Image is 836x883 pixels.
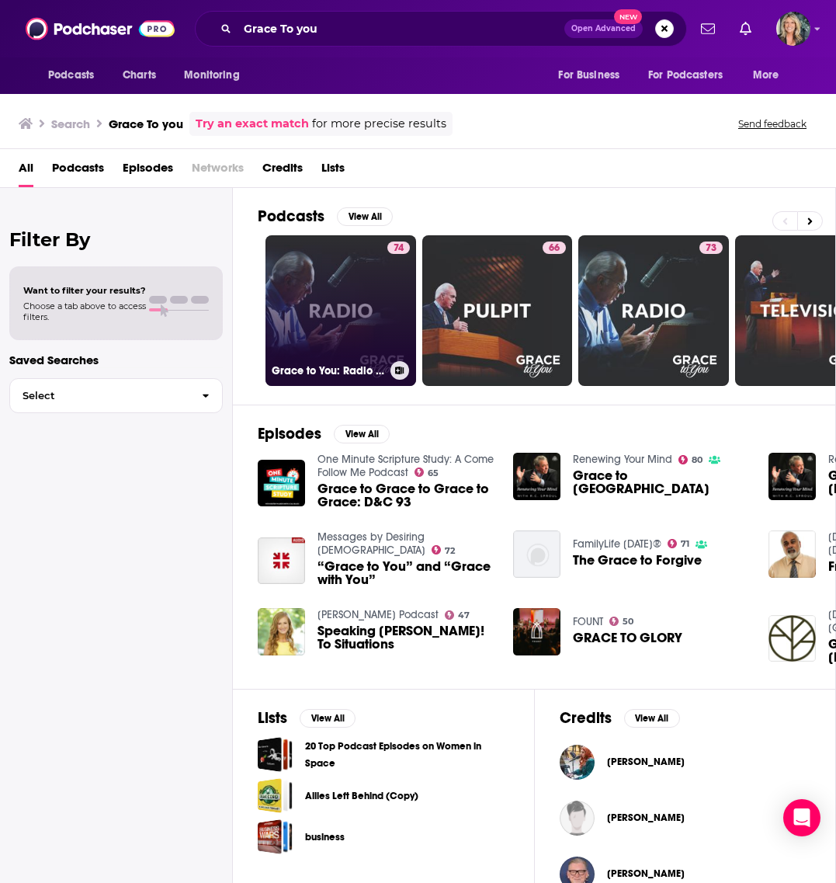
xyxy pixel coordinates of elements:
[321,155,345,187] a: Lists
[638,61,745,90] button: open menu
[113,61,165,90] a: Charts
[173,61,259,90] button: open menu
[432,545,456,554] a: 72
[262,155,303,187] a: Credits
[742,61,799,90] button: open menu
[258,778,293,813] a: Allies Left Behind (Copy)
[607,756,685,768] span: [PERSON_NAME]
[258,460,305,507] a: Grace to Grace to Grace to Grace: D&C 93
[428,470,439,477] span: 65
[9,353,223,367] p: Saved Searches
[305,738,509,772] a: 20 Top Podcast Episodes on Women in Space
[265,235,416,386] a: 74Grace to You: Radio Podcast
[692,457,702,464] span: 80
[560,708,680,728] a: CreditsView All
[109,116,183,131] h3: Grace To you
[564,19,643,38] button: Open AdvancedNew
[445,548,455,554] span: 72
[337,207,393,226] button: View All
[560,801,595,836] img: Amber Cullum
[123,64,156,86] span: Charts
[317,453,494,479] a: One Minute Scripture Study: A Come Follow Me Podcast
[19,155,33,187] a: All
[258,207,393,226] a: PodcastsView All
[734,117,811,130] button: Send feedback
[571,25,636,33] span: Open Advanced
[668,539,690,548] a: 71
[51,116,90,131] h3: Search
[305,787,418,805] a: Allies Left Behind (Copy)
[317,608,439,621] a: Katherine Ruonala Podcast
[184,64,239,86] span: Monitoring
[387,242,410,254] a: 74
[258,708,356,728] a: ListsView All
[9,378,223,413] button: Select
[783,799,820,836] div: Open Intercom Messenger
[678,455,703,464] a: 80
[258,737,293,772] span: 20 Top Podcast Episodes on Women in Space
[317,482,494,509] span: Grace to Grace to Grace to Grace: D&C 93
[334,425,390,443] button: View All
[573,615,603,628] a: FOUNT
[196,115,309,133] a: Try an exact match
[607,812,685,824] a: Amber Cullum
[578,235,729,386] a: 73
[573,631,682,645] a: GRACE TO GLORY
[573,537,661,551] a: FamilyLife Today®
[422,235,573,386] a: 66
[776,12,810,46] button: Show profile menu
[607,812,685,824] span: [PERSON_NAME]
[768,530,816,578] a: From Grace to Glory
[558,64,619,86] span: For Business
[317,530,425,557] a: Messages by Desiring God
[513,530,560,578] img: The Grace to Forgive
[699,242,723,254] a: 73
[394,241,404,256] span: 74
[549,241,560,256] span: 66
[258,537,305,585] img: “Grace to You” and “Grace with You”
[543,242,566,254] a: 66
[776,12,810,46] img: User Profile
[52,155,104,187] a: Podcasts
[607,756,685,768] a: Amiss Tori
[547,61,639,90] button: open menu
[560,793,811,843] button: Amber CullumAmber Cullum
[609,617,634,626] a: 50
[195,11,687,47] div: Search podcasts, credits, & more...
[317,624,494,651] a: Speaking Grace Grace! To Situations
[123,155,173,187] a: Episodes
[192,155,244,187] span: Networks
[734,16,758,42] a: Show notifications dropdown
[238,16,564,41] input: Search podcasts, credits, & more...
[300,709,356,728] button: View All
[258,608,305,655] img: Speaking Grace Grace! To Situations
[258,424,390,443] a: EpisodesView All
[258,708,287,728] h2: Lists
[258,819,293,854] a: business
[623,618,633,625] span: 50
[614,9,642,24] span: New
[26,14,175,43] a: Podchaser - Follow, Share and Rate Podcasts
[317,624,494,651] span: Speaking [PERSON_NAME]! To Situations
[776,12,810,46] span: Logged in as lisa.beech
[573,453,672,466] a: Renewing Your Mind
[768,615,816,662] img: Grace to you; Grace with you
[695,16,721,42] a: Show notifications dropdown
[513,608,560,655] img: GRACE TO GLORY
[317,560,494,586] a: “Grace to You” and “Grace with You”
[768,453,816,500] img: Grace to Timothy & Titus
[560,745,595,780] img: Amiss Tori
